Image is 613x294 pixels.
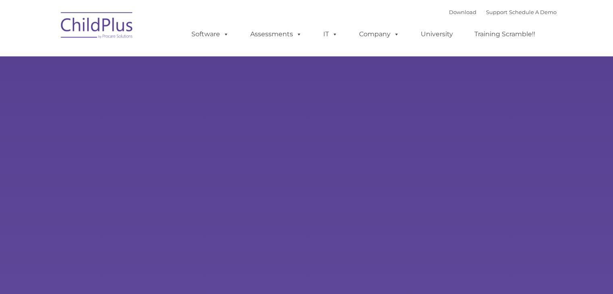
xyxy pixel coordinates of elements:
a: IT [315,26,346,42]
a: Software [183,26,237,42]
a: Company [351,26,407,42]
a: Schedule A Demo [509,9,557,15]
a: Training Scramble!! [466,26,543,42]
img: ChildPlus by Procare Solutions [57,6,137,47]
a: Assessments [242,26,310,42]
font: | [449,9,557,15]
a: Support [486,9,507,15]
a: Download [449,9,476,15]
a: University [413,26,461,42]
